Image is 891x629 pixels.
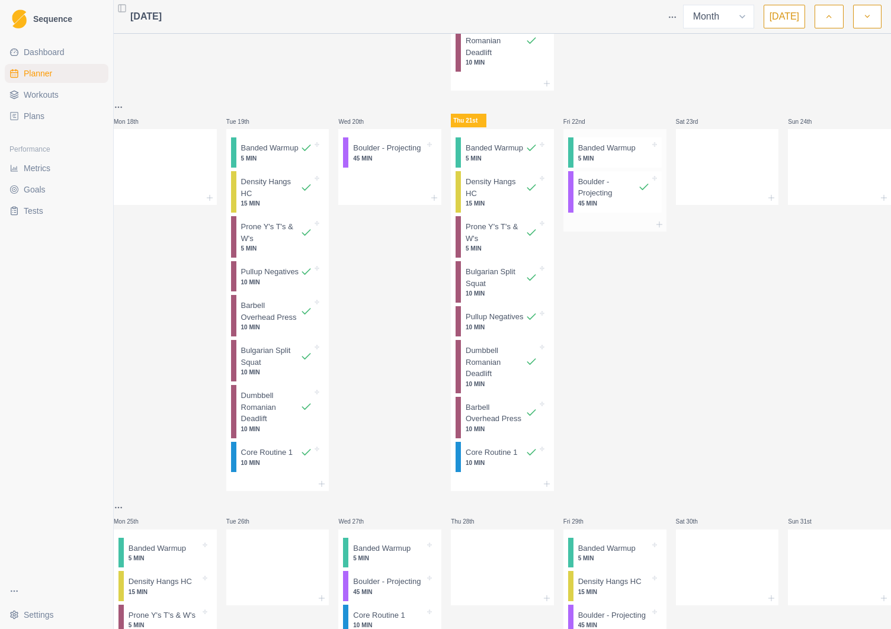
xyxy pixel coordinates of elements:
[466,221,525,244] p: Prone Y's T's & W's
[788,117,823,126] p: Sun 24th
[764,5,805,28] button: [DATE]
[343,571,437,601] div: Boulder - Projecting45 MIN
[5,85,108,104] a: Workouts
[353,576,421,588] p: Boulder - Projecting
[466,425,537,434] p: 10 MIN
[456,397,549,438] div: Barbell Overhead Press10 MIN
[466,447,517,458] p: Core Routine 1
[456,137,549,168] div: Banded Warmup5 MIN
[241,345,301,368] p: Bulgarian Split Squat
[788,517,823,526] p: Sun 31st
[241,244,313,253] p: 5 MIN
[118,538,212,568] div: Banded Warmup5 MIN
[578,176,638,199] p: Boulder - Projecting
[241,266,299,278] p: Pullup Negatives
[578,543,636,554] p: Banded Warmup
[451,517,486,526] p: Thu 28th
[568,137,662,168] div: Banded Warmup5 MIN
[231,385,325,438] div: Dumbbell Romanian Deadlift10 MIN
[24,162,50,174] span: Metrics
[226,517,262,526] p: Tue 26th
[231,261,325,291] div: Pullup Negatives10 MIN
[676,117,711,126] p: Sat 23rd
[5,140,108,159] div: Performance
[129,588,200,596] p: 15 MIN
[241,425,313,434] p: 10 MIN
[568,538,662,568] div: Banded Warmup5 MIN
[343,137,437,168] div: Boulder - Projecting45 MIN
[466,24,525,59] p: Dumbbell Romanian Deadlift
[456,340,549,393] div: Dumbbell Romanian Deadlift10 MIN
[241,176,301,199] p: Density Hangs HC
[578,609,646,621] p: Boulder - Projecting
[578,554,650,563] p: 5 MIN
[456,216,549,258] div: Prone Y's T's & W's5 MIN
[578,576,642,588] p: Density Hangs HC
[578,588,650,596] p: 15 MIN
[563,517,599,526] p: Fri 29th
[353,588,425,596] p: 45 MIN
[466,154,537,163] p: 5 MIN
[466,176,525,199] p: Density Hangs HC
[231,137,325,168] div: Banded Warmup5 MIN
[241,323,313,332] p: 10 MIN
[456,19,549,72] div: Dumbbell Romanian Deadlift10 MIN
[5,180,108,199] a: Goals
[231,216,325,258] div: Prone Y's T's & W's5 MIN
[338,517,374,526] p: Wed 27th
[353,554,425,563] p: 5 MIN
[24,68,52,79] span: Planner
[466,458,537,467] p: 10 MIN
[456,306,549,336] div: Pullup Negatives10 MIN
[466,345,525,380] p: Dumbbell Romanian Deadlift
[563,117,599,126] p: Fri 22nd
[24,46,65,58] span: Dashboard
[451,114,486,127] p: Thu 21st
[231,295,325,336] div: Barbell Overhead Press10 MIN
[353,154,425,163] p: 45 MIN
[568,171,662,213] div: Boulder - Projecting45 MIN
[241,221,301,244] p: Prone Y's T's & W's
[114,117,149,126] p: Mon 18th
[5,159,108,178] a: Metrics
[568,571,662,601] div: Density Hangs HC15 MIN
[241,447,293,458] p: Core Routine 1
[231,171,325,213] div: Density Hangs HC15 MIN
[456,442,549,472] div: Core Routine 110 MIN
[231,442,325,472] div: Core Routine 110 MIN
[466,402,525,425] p: Barbell Overhead Press
[241,300,301,323] p: Barbell Overhead Press
[24,110,44,122] span: Plans
[24,205,43,217] span: Tests
[129,554,200,563] p: 5 MIN
[241,368,313,377] p: 10 MIN
[5,64,108,83] a: Planner
[578,142,636,154] p: Banded Warmup
[578,199,650,208] p: 45 MIN
[578,154,650,163] p: 5 MIN
[241,154,313,163] p: 5 MIN
[24,89,59,101] span: Workouts
[456,171,549,213] div: Density Hangs HC15 MIN
[466,380,537,389] p: 10 MIN
[24,184,46,195] span: Goals
[231,340,325,381] div: Bulgarian Split Squat10 MIN
[466,244,537,253] p: 5 MIN
[353,609,405,621] p: Core Routine 1
[129,543,186,554] p: Banded Warmup
[353,543,411,554] p: Banded Warmup
[241,199,313,208] p: 15 MIN
[466,323,537,332] p: 10 MIN
[241,390,301,425] p: Dumbbell Romanian Deadlift
[5,107,108,126] a: Plans
[338,117,374,126] p: Wed 20th
[129,576,192,588] p: Density Hangs HC
[676,517,711,526] p: Sat 30th
[466,58,537,67] p: 10 MIN
[118,571,212,601] div: Density Hangs HC15 MIN
[241,142,299,154] p: Banded Warmup
[466,142,523,154] p: Banded Warmup
[129,609,195,621] p: Prone Y's T's & W's
[466,199,537,208] p: 15 MIN
[241,458,313,467] p: 10 MIN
